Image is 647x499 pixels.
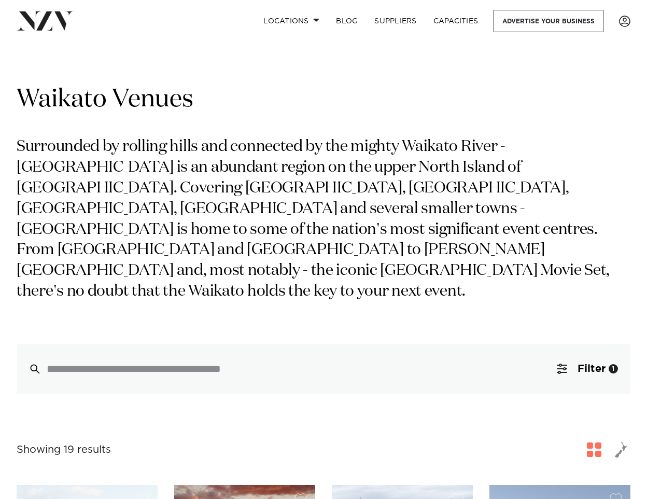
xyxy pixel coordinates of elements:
[609,364,618,373] div: 1
[578,364,606,374] span: Filter
[425,10,487,32] a: Capacities
[328,10,366,32] a: BLOG
[17,442,111,458] div: Showing 19 results
[366,10,425,32] a: SUPPLIERS
[17,137,630,302] p: Surrounded by rolling hills and connected by the mighty Waikato River - [GEOGRAPHIC_DATA] is an a...
[544,344,630,394] button: Filter1
[494,10,603,32] a: Advertise your business
[17,11,73,30] img: nzv-logo.png
[255,10,328,32] a: Locations
[17,84,630,116] h1: Waikato Venues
